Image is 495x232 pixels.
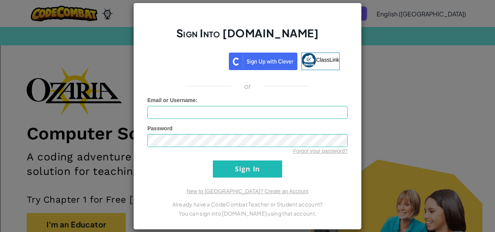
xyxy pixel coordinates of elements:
[3,38,492,45] div: Delete
[3,52,492,59] div: Sign out
[147,97,196,103] span: Email or Username
[3,25,492,32] div: Sort New > Old
[316,56,339,62] span: ClassLink
[147,209,348,218] p: You can sign into [DOMAIN_NAME] using that account.
[213,160,282,178] input: Sign In
[229,53,297,70] img: clever_sso_button@2x.png
[302,53,316,67] img: classlink-logo-small.png
[147,26,348,48] h2: Sign Into [DOMAIN_NAME]
[147,125,172,131] span: Password
[187,188,308,194] a: New to [GEOGRAPHIC_DATA]? Create an Account
[3,45,492,52] div: Options
[152,52,229,69] iframe: To enrich screen reader interactions, please activate Accessibility in Grammarly extension settings
[3,3,159,10] div: Home
[293,148,348,154] a: Forgot your password?
[3,10,70,18] input: Search outlines
[3,32,492,38] div: Move To ...
[3,18,492,25] div: Sort A > Z
[147,96,198,104] label: :
[244,82,251,91] p: or
[147,200,348,209] p: Already have a CodeCombat Teacher or Student account?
